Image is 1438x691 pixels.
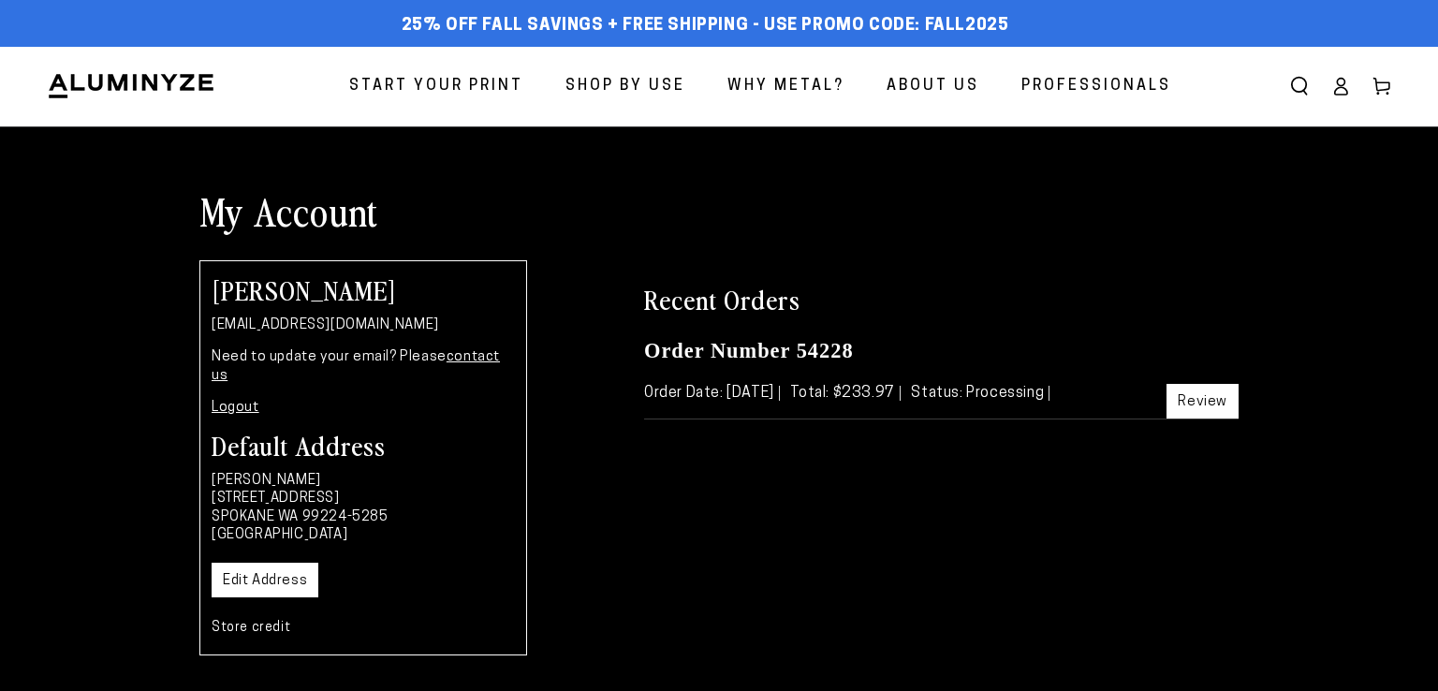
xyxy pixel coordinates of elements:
[212,563,318,597] a: Edit Address
[1007,62,1185,111] a: Professionals
[644,339,854,362] a: Order Number 54228
[1279,66,1320,107] summary: Search our site
[790,386,900,401] span: Total: $233.97
[349,73,523,100] span: Start Your Print
[212,316,515,335] p: [EMAIL_ADDRESS][DOMAIN_NAME]
[551,62,699,111] a: Shop By Use
[212,432,515,458] h3: Default Address
[1167,384,1239,419] a: Review
[212,401,259,415] a: Logout
[873,62,993,111] a: About Us
[212,472,515,545] p: [PERSON_NAME] [STREET_ADDRESS] SPOKANE WA 99224-5285 [GEOGRAPHIC_DATA]
[1021,73,1171,100] span: Professionals
[887,73,979,100] span: About Us
[727,73,844,100] span: Why Metal?
[713,62,858,111] a: Why Metal?
[335,62,537,111] a: Start Your Print
[911,386,1049,401] span: Status: Processing
[212,350,500,383] a: contact us
[644,282,1239,316] h2: Recent Orders
[199,186,1239,235] h1: My Account
[47,72,215,100] img: Aluminyze
[402,16,1009,37] span: 25% off FALL Savings + Free Shipping - Use Promo Code: FALL2025
[212,276,515,302] h2: [PERSON_NAME]
[565,73,685,100] span: Shop By Use
[212,621,290,635] a: Store credit
[644,386,780,401] span: Order Date: [DATE]
[212,348,515,385] p: Need to update your email? Please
